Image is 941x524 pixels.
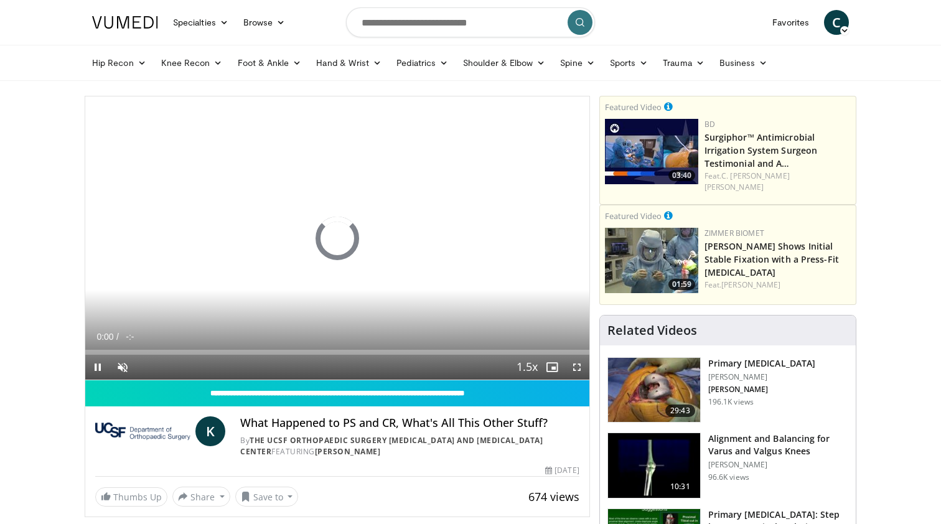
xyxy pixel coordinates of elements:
span: / [116,332,119,342]
a: [PERSON_NAME] [315,446,381,457]
div: Feat. [705,279,851,291]
small: Featured Video [605,101,662,113]
a: Surgiphor™ Antimicrobial Irrigation System Surgeon Testimonial and A… [705,131,818,169]
a: Foot & Ankle [230,50,309,75]
span: 29:43 [665,405,695,417]
a: Hip Recon [85,50,154,75]
a: 29:43 Primary [MEDICAL_DATA] [PERSON_NAME] [PERSON_NAME] 196.1K views [607,357,848,423]
img: 38523_0000_3.png.150x105_q85_crop-smart_upscale.jpg [608,433,700,498]
span: 01:59 [668,279,695,290]
a: BD [705,119,715,129]
a: Spine [553,50,602,75]
p: [PERSON_NAME] [708,372,815,382]
p: [PERSON_NAME] [708,460,848,470]
button: Playback Rate [515,355,540,380]
a: The UCSF Orthopaedic Surgery [MEDICAL_DATA] and [MEDICAL_DATA] Center [240,435,543,457]
span: 674 views [528,489,579,504]
img: 70422da6-974a-44ac-bf9d-78c82a89d891.150x105_q85_crop-smart_upscale.jpg [605,119,698,184]
a: 01:59 [605,228,698,293]
a: Thumbs Up [95,487,167,507]
video-js: Video Player [85,96,589,380]
a: Favorites [765,10,817,35]
button: Save to [235,487,299,507]
button: Fullscreen [564,355,589,380]
span: 03:40 [668,170,695,181]
a: [PERSON_NAME] Shows Initial Stable Fixation with a Press-Fit [MEDICAL_DATA] [705,240,839,278]
a: Business [712,50,775,75]
button: Pause [85,355,110,380]
a: [PERSON_NAME] [721,279,780,290]
a: Knee Recon [154,50,230,75]
h3: Primary [MEDICAL_DATA] [708,357,815,370]
h3: Alignment and Balancing for Varus and Valgus Knees [708,433,848,457]
a: C. [PERSON_NAME] [PERSON_NAME] [705,171,790,192]
a: 10:31 Alignment and Balancing for Varus and Valgus Knees [PERSON_NAME] 96.6K views [607,433,848,498]
p: [PERSON_NAME] [708,385,815,395]
input: Search topics, interventions [346,7,595,37]
p: 196.1K views [708,397,754,407]
img: 6bc46ad6-b634-4876-a934-24d4e08d5fac.150x105_q85_crop-smart_upscale.jpg [605,228,698,293]
a: C [824,10,849,35]
a: Browse [236,10,293,35]
div: Progress Bar [85,350,589,355]
p: 96.6K views [708,472,749,482]
a: Specialties [166,10,236,35]
div: Feat. [705,171,851,193]
a: 03:40 [605,119,698,184]
a: Pediatrics [389,50,456,75]
div: [DATE] [545,465,579,476]
span: 0:00 [96,332,113,342]
a: Sports [602,50,656,75]
h4: What Happened to PS and CR, What's All This Other Stuff? [240,416,579,430]
a: Shoulder & Elbow [456,50,553,75]
span: -:- [126,332,134,342]
a: Trauma [655,50,712,75]
a: Zimmer Biomet [705,228,764,238]
button: Share [172,487,230,507]
small: Featured Video [605,210,662,222]
h4: Related Videos [607,323,697,338]
a: K [195,416,225,446]
img: VuMedi Logo [92,16,158,29]
span: 10:31 [665,480,695,493]
button: Enable picture-in-picture mode [540,355,564,380]
button: Unmute [110,355,135,380]
a: Hand & Wrist [309,50,389,75]
div: By FEATURING [240,435,579,457]
img: 297061_3.png.150x105_q85_crop-smart_upscale.jpg [608,358,700,423]
img: The UCSF Orthopaedic Surgery Arthritis and Joint Replacement Center [95,416,190,446]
